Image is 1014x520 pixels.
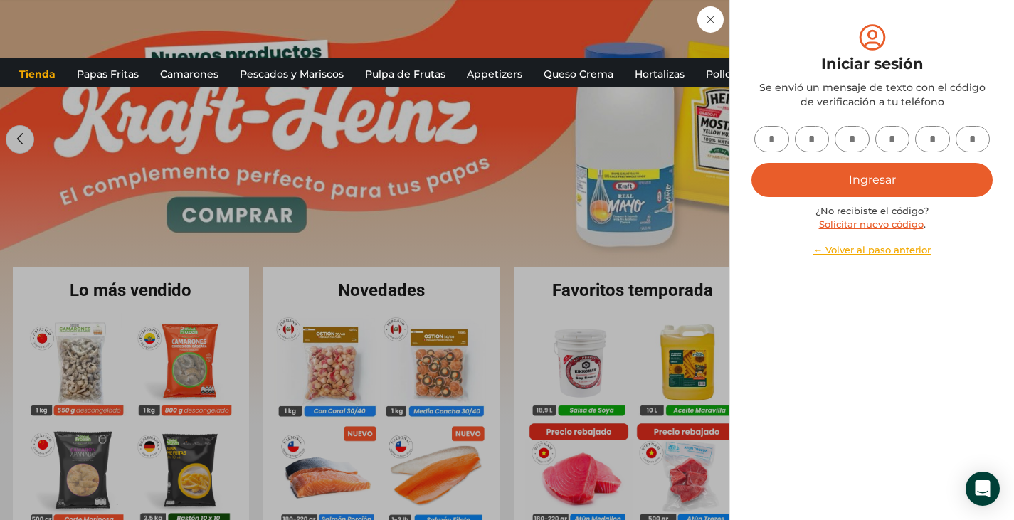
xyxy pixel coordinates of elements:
a: Queso Crema [537,60,620,87]
a: ← Volver al paso anterior [751,243,993,257]
div: ¿No recibiste el código? . [751,204,993,257]
a: Pescados y Mariscos [233,60,351,87]
a: Camarones [153,60,226,87]
button: Ingresar [751,163,993,197]
a: Pollos [699,60,744,87]
a: Appetizers [460,60,529,87]
img: tabler-icon-user-circle.svg [856,21,889,53]
a: Papas Fritas [70,60,146,87]
a: Pulpa de Frutas [358,60,453,87]
a: Hortalizas [628,60,692,87]
a: Tienda [12,60,63,87]
div: Iniciar sesión [751,53,993,75]
div: Open Intercom Messenger [966,472,1000,506]
a: Solicitar nuevo código [819,218,924,230]
div: Se envió un mensaje de texto con el código de verificación a tu teléfono [751,80,993,109]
